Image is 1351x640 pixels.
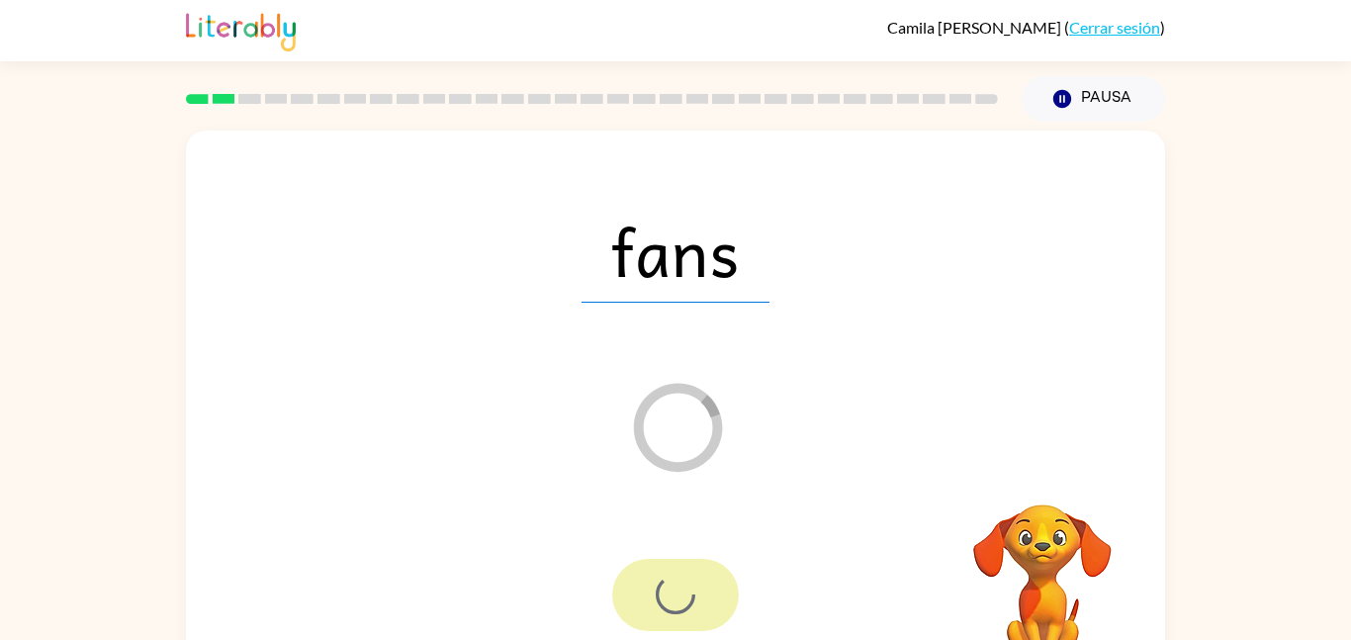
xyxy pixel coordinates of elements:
[582,200,769,303] span: fans
[1069,18,1160,37] a: Cerrar sesión
[1022,76,1165,122] button: Pausa
[887,18,1165,37] div: ( )
[186,8,296,51] img: Literably
[887,18,1064,37] span: Camila [PERSON_NAME]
